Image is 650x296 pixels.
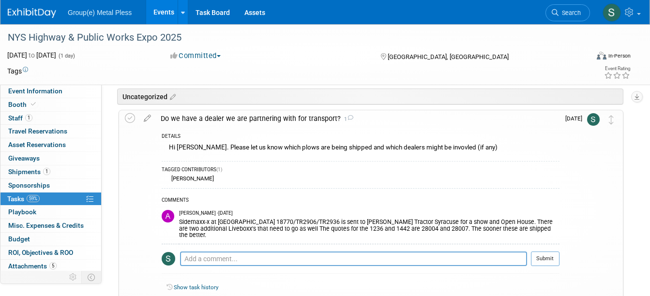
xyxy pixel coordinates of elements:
span: [GEOGRAPHIC_DATA], [GEOGRAPHIC_DATA] [388,53,509,60]
a: Event Information [0,85,101,98]
div: Event Rating [604,66,630,71]
span: Group(e) Metal Pless [68,9,132,16]
img: Format-Inperson.png [597,52,606,59]
span: 1 [341,116,353,122]
span: 1 [43,168,50,175]
button: Committed [167,51,225,61]
button: Submit [531,252,559,266]
a: Sponsorships [0,179,101,192]
div: Uncategorized [117,89,623,104]
span: Event Information [8,87,62,95]
span: Budget [8,235,30,243]
div: In-Person [608,52,631,59]
span: [PERSON_NAME] - [DATE] [179,210,233,217]
div: COMMENTS [162,196,559,206]
div: TAGGED CONTRIBUTORS [162,166,559,175]
img: Anaelle Pasnin [162,210,174,222]
span: Asset Reservations [8,141,66,148]
span: (1) [216,167,222,172]
img: Steven Sepaniak [603,3,621,22]
div: Hi [PERSON_NAME]. Please let us know which plows are being shipped and which dealers might be inv... [162,141,559,156]
a: Giveaways [0,152,101,165]
span: to [27,51,36,59]
span: [DATE] [DATE] [7,51,56,59]
div: Do we have a dealer we are partnering with for transport? [156,110,559,127]
td: Toggle Event Tabs [82,271,102,283]
span: Attachments [8,262,57,270]
img: ExhibitDay [8,8,56,18]
span: ROI, Objectives & ROO [8,249,73,256]
a: ROI, Objectives & ROO [0,246,101,259]
span: (1 day) [58,53,75,59]
img: Steven Sepaniak [587,113,600,126]
a: Tasks59% [0,192,101,206]
span: Travel Reservations [8,127,67,135]
div: Event Format [539,50,631,65]
a: Attachments5 [0,260,101,273]
img: Steven Sepaniak [162,252,175,266]
div: DETAILS [162,133,559,141]
span: Giveaways [8,154,40,162]
span: 1 [25,114,32,121]
span: Staff [8,114,32,122]
a: Shipments1 [0,165,101,178]
a: Edit sections [167,91,176,101]
span: Misc. Expenses & Credits [8,222,84,229]
a: edit [139,114,156,123]
span: [DATE] [565,115,587,122]
a: Budget [0,233,101,246]
td: Personalize Event Tab Strip [65,271,82,283]
a: Staff1 [0,112,101,125]
a: Misc. Expenses & Credits [0,219,101,232]
i: Booth reservation complete [31,102,36,107]
a: Show task history [174,284,218,291]
span: Shipments [8,168,50,176]
div: NYS Highway & Public Works Expo 2025 [4,29,577,46]
span: Playbook [8,208,36,216]
div: Sidemaxx-x at [GEOGRAPHIC_DATA] 18770/TR2906/TR2936 is sent to [PERSON_NAME] Tractor Syracuse for... [179,217,559,239]
span: 5 [49,262,57,269]
div: [PERSON_NAME] [169,175,214,182]
a: Playbook [0,206,101,219]
a: Asset Reservations [0,138,101,151]
span: Booth [8,101,38,108]
a: Booth [0,98,101,111]
span: Sponsorships [8,181,50,189]
td: Tags [7,66,28,76]
a: Search [545,4,590,21]
a: Travel Reservations [0,125,101,138]
i: Move task [609,115,614,124]
span: Tasks [7,195,40,203]
span: 59% [27,195,40,202]
span: Search [559,9,581,16]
